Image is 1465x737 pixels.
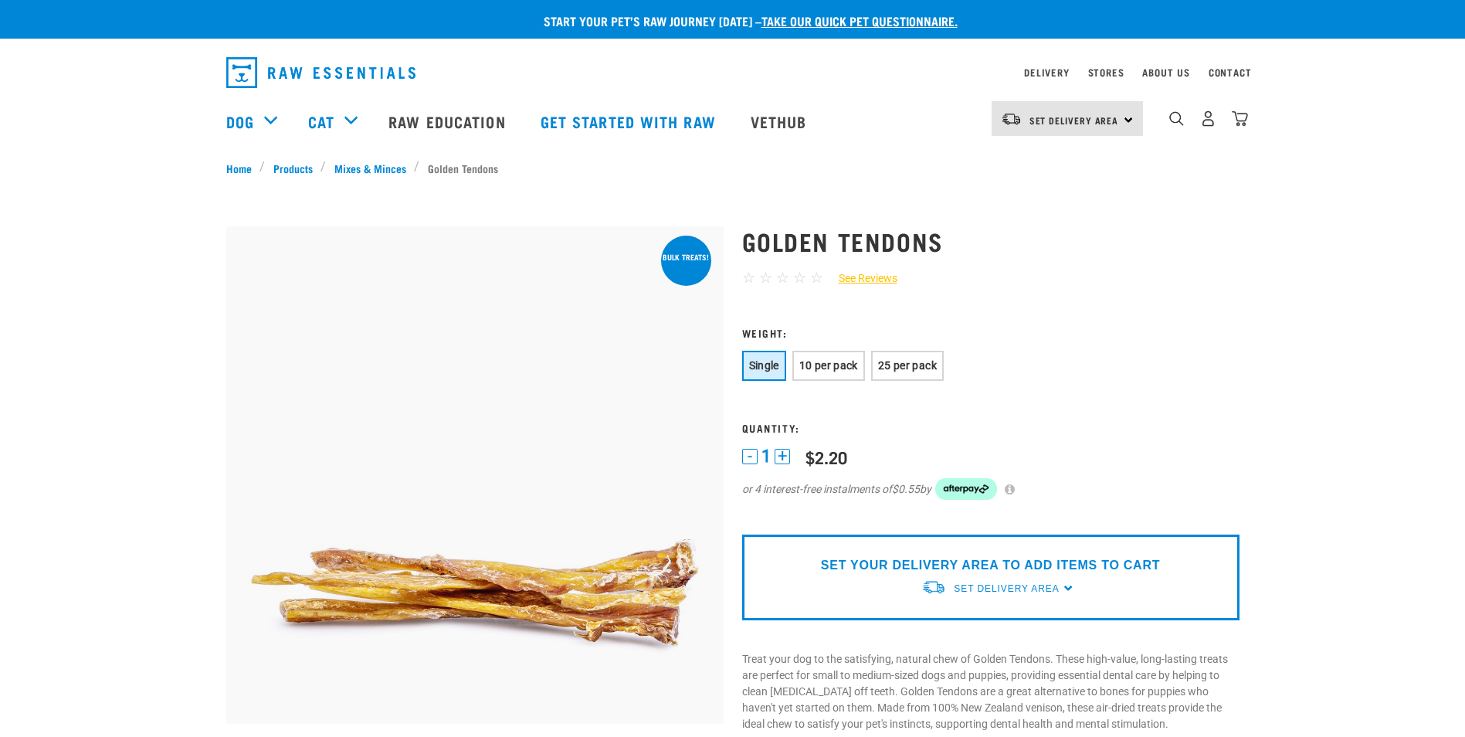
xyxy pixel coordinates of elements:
[935,478,997,500] img: Afterpay
[892,481,920,498] span: $0.55
[1209,70,1252,75] a: Contact
[776,269,789,287] span: ☆
[265,160,320,176] a: Products
[742,227,1239,255] h1: Golden Tendons
[226,160,260,176] a: Home
[823,270,897,287] a: See Reviews
[226,226,724,724] img: 1293 Golden Tendons 01
[793,269,806,287] span: ☆
[214,51,1252,94] nav: dropdown navigation
[742,478,1239,500] div: or 4 interest-free instalments of by
[1029,117,1119,123] span: Set Delivery Area
[742,327,1239,338] h3: Weight:
[742,449,758,464] button: -
[1142,70,1189,75] a: About Us
[871,351,944,381] button: 25 per pack
[742,351,786,381] button: Single
[226,110,254,133] a: Dog
[759,269,772,287] span: ☆
[742,422,1239,433] h3: Quantity:
[1001,112,1022,126] img: van-moving.png
[525,90,735,152] a: Get started with Raw
[792,351,865,381] button: 10 per pack
[1088,70,1124,75] a: Stores
[775,449,790,464] button: +
[1169,111,1184,126] img: home-icon-1@2x.png
[226,160,1239,176] nav: breadcrumbs
[373,90,524,152] a: Raw Education
[749,359,779,372] span: Single
[761,448,771,464] span: 1
[742,269,755,287] span: ☆
[805,447,847,467] div: $2.20
[954,583,1059,594] span: Set Delivery Area
[921,579,946,596] img: van-moving.png
[1200,110,1216,127] img: user.png
[761,17,958,24] a: take our quick pet questionnaire.
[810,269,823,287] span: ☆
[821,556,1160,575] p: SET YOUR DELIVERY AREA TO ADD ITEMS TO CART
[326,160,414,176] a: Mixes & Minces
[1232,110,1248,127] img: home-icon@2x.png
[1024,70,1069,75] a: Delivery
[226,57,415,88] img: Raw Essentials Logo
[799,359,858,372] span: 10 per pack
[308,110,334,133] a: Cat
[742,651,1239,732] p: Treat your dog to the satisfying, natural chew of Golden Tendons. These high-value, long-lasting ...
[878,359,937,372] span: 25 per pack
[735,90,826,152] a: Vethub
